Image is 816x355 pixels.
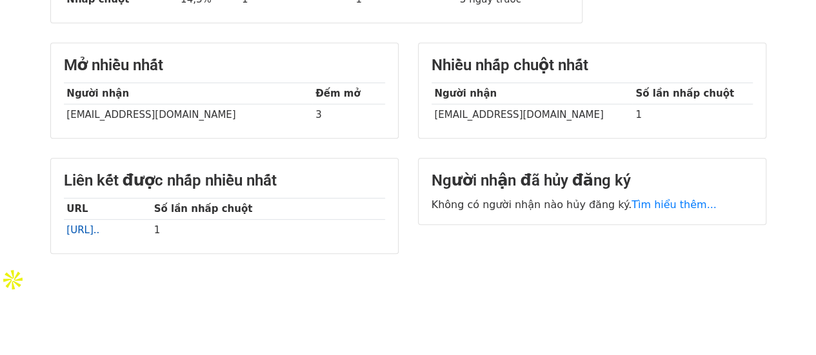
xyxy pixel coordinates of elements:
font: Đếm mở [315,88,361,99]
font: Mở nhiều nhất [64,56,164,74]
font: [EMAIL_ADDRESS][DOMAIN_NAME] [434,109,603,120]
font: [EMAIL_ADDRESS][DOMAIN_NAME] [66,109,235,120]
font: Người nhận [66,88,129,99]
font: Liên kết được nhấp nhiều nhất [64,171,277,189]
a: [URL].. [66,224,99,236]
font: 3 [315,109,322,120]
font: 1 [635,109,642,120]
a: Tìm hiểu thêm... [632,198,717,211]
font: Số lần nhấp chuột [635,88,734,99]
font: URL [66,203,88,215]
font: Nhiều nhấp chuột nhất [432,56,589,74]
font: 1 [154,224,161,236]
font: Người nhận [434,88,497,99]
font: Không có người nhận nào hủy đăng ký. [432,198,632,211]
iframe: Tiện ích trò chuyện [751,293,816,355]
font: Người nhận đã hủy đăng ký [432,171,631,189]
font: Số lần nhấp chuột [154,203,253,215]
